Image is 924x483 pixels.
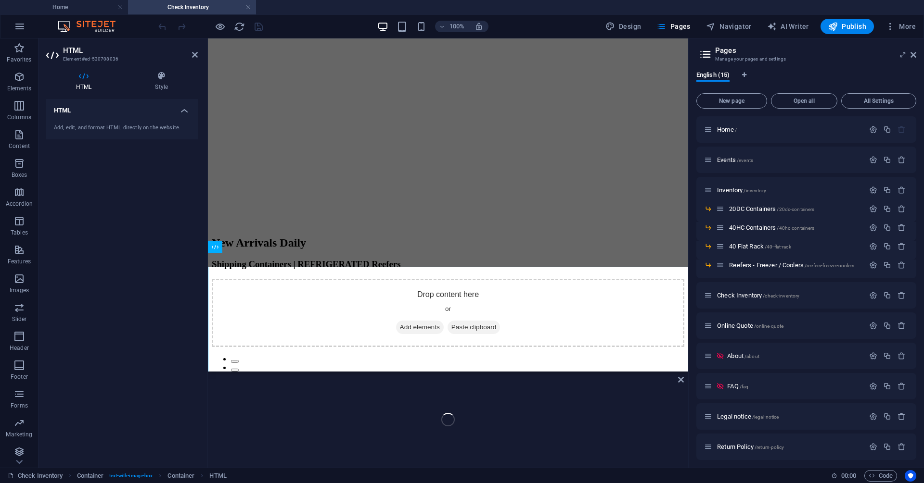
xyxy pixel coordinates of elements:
[763,293,799,298] span: /check-inventory
[714,444,864,450] div: Return Policy/return-policy
[717,322,783,329] span: Click to open page
[11,229,28,236] p: Tables
[696,71,916,89] div: Language Tabs
[10,344,29,352] p: Header
[7,113,31,121] p: Columns
[898,412,906,421] div: Remove
[740,384,749,389] span: /faq
[898,156,906,164] div: Remove
[883,322,891,330] div: Duplicate
[702,19,756,34] button: Navigator
[777,225,814,231] span: /40hc-containers
[898,205,906,213] div: Remove
[848,472,849,479] span: :
[726,262,864,268] div: Reefers - Freezer / Coolers/reefers-freezer-coolers
[885,22,916,31] span: More
[771,93,837,109] button: Open all
[841,93,916,109] button: All Settings
[744,354,759,359] span: /about
[435,21,469,32] button: 100%
[7,56,31,63] p: Favorites
[729,224,814,231] span: Click to open page
[128,2,256,12] h4: Check Inventory
[729,243,791,250] span: Click to open page
[6,431,32,438] p: Marketing
[883,443,891,451] div: Duplicate
[602,19,645,34] button: Design
[883,223,891,232] div: Duplicate
[898,443,906,451] div: Remove
[715,46,916,55] h2: Pages
[898,125,906,134] div: The startpage cannot be deleted
[701,98,763,104] span: New page
[240,282,293,296] span: Paste clipboard
[55,21,128,32] img: Editor Logo
[869,186,877,194] div: Settings
[883,291,891,299] div: Duplicate
[883,125,891,134] div: Duplicate
[714,126,864,133] div: Home/
[905,470,916,482] button: Usercentrics
[167,470,194,482] span: Click to select. Double-click to edit
[883,186,891,194] div: Duplicate
[696,69,730,83] span: English (15)
[898,223,906,232] div: Remove
[726,224,864,231] div: 40HC Containers/40hc-containers
[706,22,752,31] span: Navigator
[869,322,877,330] div: Settings
[729,261,854,269] span: Click to open page
[46,71,125,91] h4: HTML
[869,261,877,269] div: Settings
[12,315,27,323] p: Slider
[714,413,864,420] div: Legal notice/legal-notice
[63,55,179,63] h3: Element #ed-530708036
[821,19,874,34] button: Publish
[883,412,891,421] div: Duplicate
[209,470,226,482] span: Click to select. Double-click to edit
[188,282,236,296] span: Add elements
[883,242,891,250] div: Duplicate
[869,205,877,213] div: Settings
[752,414,779,420] span: /legal-notice
[77,470,104,482] span: Click to select. Double-click to edit
[755,445,784,450] span: /return-policy
[46,99,198,116] h4: HTML
[869,412,877,421] div: Settings
[869,443,877,451] div: Settings
[869,223,877,232] div: Settings
[869,242,877,250] div: Settings
[717,292,799,299] span: Click to open page
[11,373,28,381] p: Footer
[77,470,227,482] nav: breadcrumb
[898,322,906,330] div: Remove
[605,22,642,31] span: Design
[714,322,864,329] div: Online Quote/online-quote
[214,21,226,32] button: Click here to leave preview mode and continue editing
[724,383,864,389] div: FAQ/faq
[775,98,833,104] span: Open all
[846,98,912,104] span: All Settings
[727,352,759,359] span: Click to open page
[898,382,906,390] div: Remove
[717,156,753,163] span: Click to open page
[54,124,190,132] div: Add, edit, and format HTML directly on the website.
[653,19,694,34] button: Pages
[4,240,476,309] div: Drop content here
[449,21,465,32] h6: 100%
[717,443,784,450] span: Click to open page
[656,22,690,31] span: Pages
[726,206,864,212] div: 20DC Containers/20dc-containers
[10,286,29,294] p: Images
[63,46,198,55] h2: HTML
[107,470,153,482] span: . text-with-image-box
[8,258,31,265] p: Features
[125,71,198,91] h4: Style
[8,470,63,482] a: Click to cancel selection. Double-click to open Pages
[869,382,877,390] div: Settings
[831,470,857,482] h6: Session time
[828,22,866,31] span: Publish
[883,352,891,360] div: Duplicate
[883,382,891,390] div: Duplicate
[9,142,30,150] p: Content
[869,156,877,164] div: Settings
